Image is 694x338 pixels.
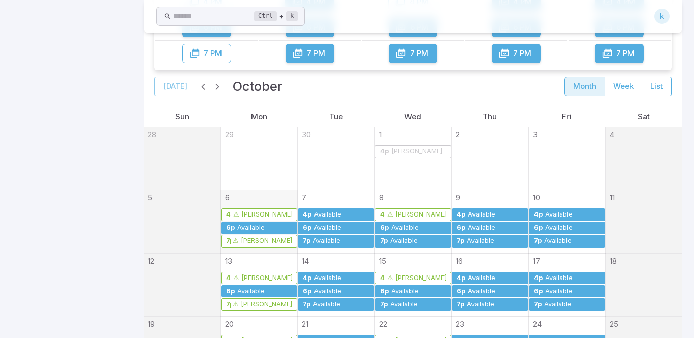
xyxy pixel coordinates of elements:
[528,190,605,253] td: October 10, 2025
[233,211,293,219] div: ⚠ [PERSON_NAME] (credit required)
[642,77,672,96] button: list
[380,237,388,245] div: 7p
[226,211,231,219] div: 4p
[221,190,230,203] a: October 6, 2025
[529,127,538,140] a: October 3, 2025
[298,254,309,267] a: October 14, 2025
[452,190,460,203] a: October 9, 2025
[492,44,541,63] button: 7 PM
[302,237,311,245] div: 7p
[254,11,277,21] kbd: Ctrl
[545,211,573,219] div: Available
[391,224,419,232] div: Available
[606,254,617,267] a: October 18, 2025
[467,274,496,282] div: Available
[226,301,231,309] div: 7p
[232,237,293,245] div: ⚠ [PERSON_NAME] (credit required)
[221,254,232,267] a: October 13, 2025
[247,107,271,127] a: Monday
[375,317,387,330] a: October 22, 2025
[144,127,220,190] td: September 28, 2025
[286,11,298,21] kbd: k
[220,127,297,190] td: September 29, 2025
[375,127,382,140] a: October 1, 2025
[312,237,341,245] div: Available
[606,253,682,316] td: October 18, 2025
[452,317,464,330] a: October 23, 2025
[456,224,466,232] div: 6p
[606,190,615,203] a: October 11, 2025
[144,254,154,267] a: October 12, 2025
[466,237,495,245] div: Available
[182,44,231,63] button: 7 PM
[390,301,418,309] div: Available
[467,224,496,232] div: Available
[374,127,451,190] td: October 1, 2025
[380,148,389,156] div: 4p
[456,274,466,282] div: 4p
[533,211,543,219] div: 4p
[221,127,234,140] a: September 29, 2025
[144,253,220,316] td: October 12, 2025
[606,127,682,190] td: October 4, 2025
[196,79,210,94] button: Previous month
[545,274,573,282] div: Available
[529,254,540,267] a: October 17, 2025
[391,288,419,295] div: Available
[375,190,384,203] a: October 8, 2025
[390,237,418,245] div: Available
[452,190,528,253] td: October 9, 2025
[302,224,312,232] div: 6p
[144,317,155,330] a: October 19, 2025
[233,274,293,282] div: ⚠ [PERSON_NAME] (credit required)
[529,317,542,330] a: October 24, 2025
[226,288,235,295] div: 6p
[298,127,311,140] a: September 30, 2025
[171,107,194,127] a: Sunday
[226,274,231,282] div: 4p
[302,288,312,295] div: 6p
[529,190,540,203] a: October 10, 2025
[558,107,576,127] a: Friday
[221,317,234,330] a: October 20, 2025
[533,301,542,309] div: 7p
[312,301,341,309] div: Available
[144,127,156,140] a: September 28, 2025
[528,253,605,316] td: October 17, 2025
[237,288,265,295] div: Available
[298,127,374,190] td: September 30, 2025
[456,288,466,295] div: 6p
[545,288,573,295] div: Available
[313,224,342,232] div: Available
[220,253,297,316] td: October 13, 2025
[298,317,308,330] a: October 21, 2025
[452,253,528,316] td: October 16, 2025
[380,288,389,295] div: 6p
[387,211,447,219] div: ⚠ [PERSON_NAME] (credit required)
[144,190,220,253] td: October 5, 2025
[389,44,437,63] button: 7 PM
[533,224,543,232] div: 6p
[302,211,312,219] div: 4p
[479,107,501,127] a: Thursday
[154,77,196,96] button: [DATE]
[456,237,465,245] div: 7p
[544,301,572,309] div: Available
[400,107,425,127] a: Wednesday
[237,224,265,232] div: Available
[387,274,447,282] div: ⚠ [PERSON_NAME] (credit required)
[456,301,465,309] div: 7p
[528,127,605,190] td: October 3, 2025
[452,127,460,140] a: October 2, 2025
[226,224,235,232] div: 6p
[533,274,543,282] div: 4p
[302,301,311,309] div: 7p
[220,190,297,253] td: October 6, 2025
[210,79,225,94] button: Next month
[467,211,496,219] div: Available
[654,9,670,24] div: k
[452,254,463,267] a: October 16, 2025
[391,148,443,156] div: [PERSON_NAME]
[452,127,528,190] td: October 2, 2025
[313,288,342,295] div: Available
